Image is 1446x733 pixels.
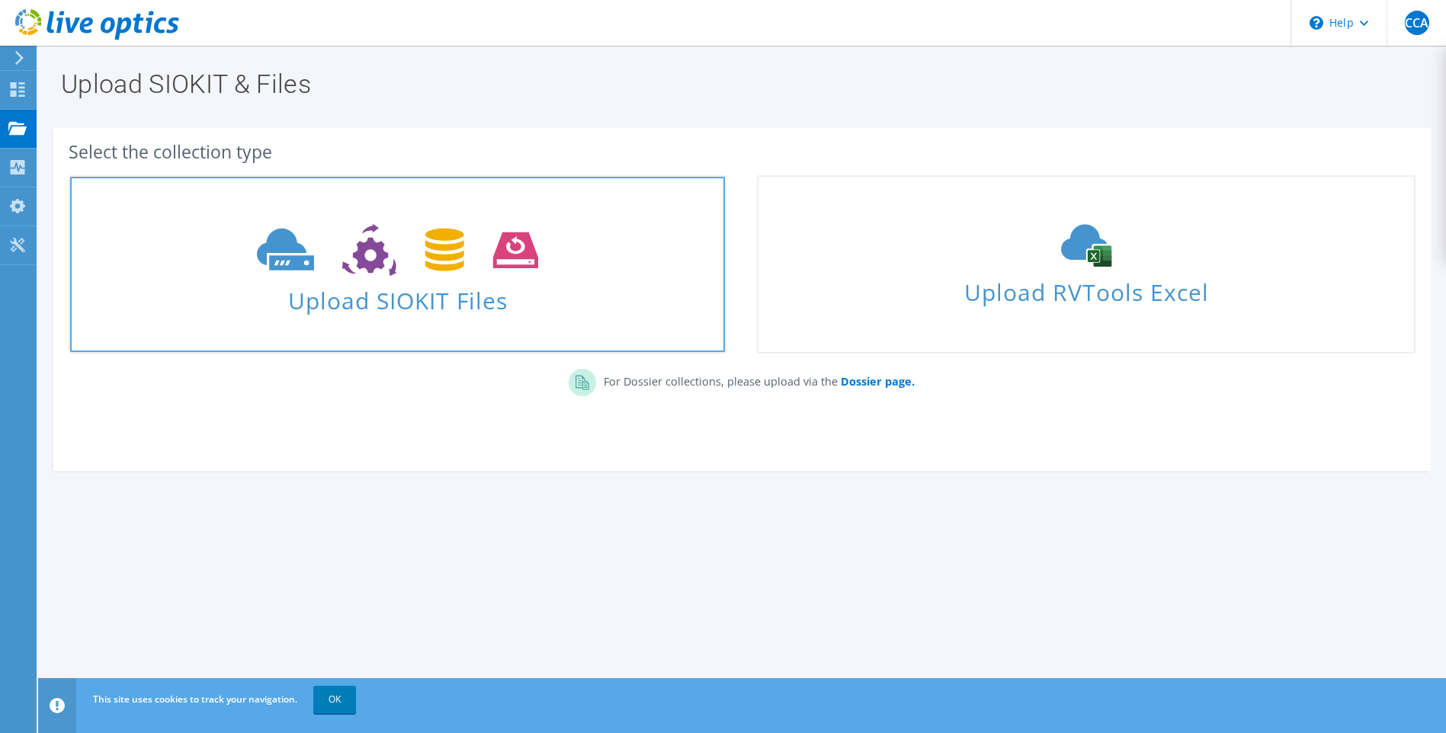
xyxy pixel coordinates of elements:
[1405,11,1429,35] span: CCA
[838,374,915,389] a: Dossier page.
[313,686,356,713] a: OK
[69,143,1416,160] div: Select the collection type
[757,175,1415,354] a: Upload RVTools Excel
[596,369,915,390] p: For Dossier collections, please upload via the
[61,71,1416,97] h1: Upload SIOKIT & Files
[69,175,726,354] a: Upload SIOKIT Files
[93,693,297,706] span: This site uses cookies to track your navigation.
[1310,16,1323,30] svg: \n
[841,374,915,389] b: Dossier page.
[758,272,1413,305] span: Upload RVTools Excel
[70,280,725,312] span: Upload SIOKIT Files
